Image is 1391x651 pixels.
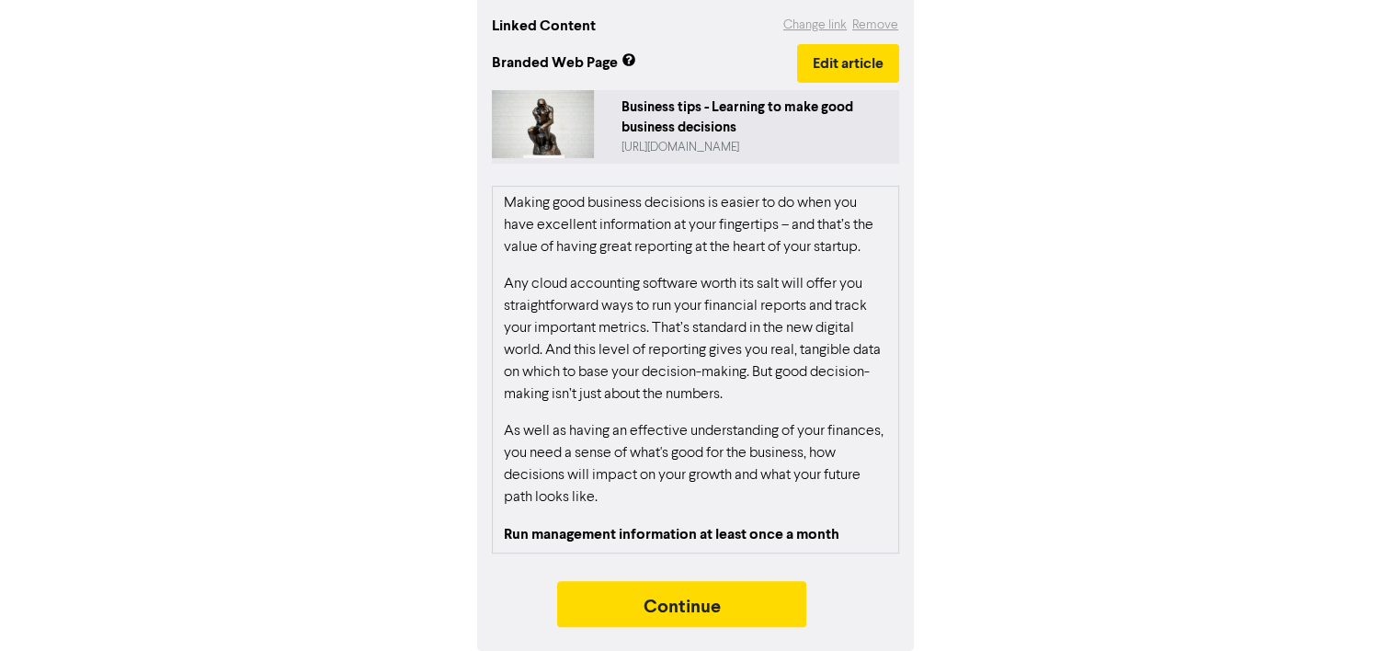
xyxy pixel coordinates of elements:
span: Branded Web Page [492,51,797,74]
button: Change link [782,15,848,36]
div: https://public2.bomamarketing.com/cp/3lB3XvoZkMhQUYuoNcAVtG?sa=AYJofMF9 [621,139,892,156]
p: As well as having an effective understanding of your finances, you need a sense of what's good fo... [504,420,887,508]
button: Remove [851,15,899,36]
p: Any cloud accounting software worth its salt will offer you straightforward ways to run your fina... [504,273,887,405]
strong: Run management information at least once a month [504,525,839,543]
button: Edit article [797,44,899,83]
div: Business tips - Learning to make good business decisions [621,97,892,139]
img: 3lB3XvoZkMhQUYuoNcAVtG-the-thinker-4b4c5ab0-71f6-471f-8230-f423e0ae74f9.jpg [492,90,594,158]
div: Linked Content [492,15,596,37]
button: Continue [557,581,807,627]
a: Business tips - Learning to make good business decisions[URL][DOMAIN_NAME] [492,90,899,164]
p: Making good business decisions is easier to do when you have excellent information at your finger... [504,192,887,258]
iframe: Chat Widget [1161,452,1391,651]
